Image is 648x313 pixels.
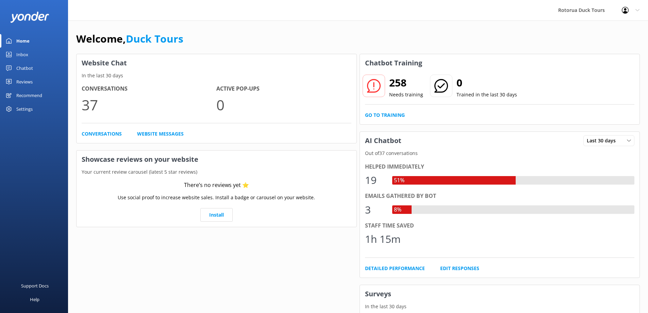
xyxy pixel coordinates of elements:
h2: 258 [389,75,423,91]
a: Website Messages [137,130,184,138]
p: Use social proof to increase website sales. Install a badge or carousel on your website. [118,194,315,201]
a: Edit Responses [440,265,479,272]
p: Your current review carousel (latest 5 star reviews) [77,168,356,176]
div: 8% [392,205,403,214]
a: Duck Tours [126,32,183,46]
h1: Welcome, [76,31,183,47]
div: 1h 15m [365,231,401,247]
p: In the last 30 days [77,72,356,79]
h2: 0 [456,75,517,91]
a: Install [200,208,233,222]
div: 51% [392,176,406,185]
h4: Conversations [82,84,216,93]
div: Chatbot [16,61,33,75]
div: 3 [365,202,385,218]
p: Needs training [389,91,423,98]
div: 19 [365,172,385,188]
p: Trained in the last 30 days [456,91,517,98]
div: Home [16,34,30,48]
h3: Website Chat [77,54,356,72]
div: Inbox [16,48,28,61]
h4: Active Pop-ups [216,84,351,93]
p: 37 [82,93,216,116]
a: Conversations [82,130,122,138]
div: Support Docs [21,279,49,293]
p: Out of 37 conversations [360,150,640,157]
span: Last 30 days [587,137,620,144]
img: yonder-white-logo.png [10,12,49,23]
div: Helped immediately [365,162,635,171]
p: In the last 30 days [360,303,640,310]
h3: Chatbot Training [360,54,427,72]
div: Staff time saved [365,221,635,230]
div: Reviews [16,75,33,89]
h3: AI Chatbot [360,132,406,150]
a: Detailed Performance [365,265,425,272]
div: Recommend [16,89,42,102]
a: Go to Training [365,111,405,119]
h3: Surveys [360,285,640,303]
div: Emails gathered by bot [365,192,635,201]
p: 0 [216,93,351,116]
div: There’s no reviews yet ⭐ [184,181,249,190]
h3: Showcase reviews on your website [77,151,356,168]
div: Settings [16,102,33,116]
div: Help [30,293,39,306]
